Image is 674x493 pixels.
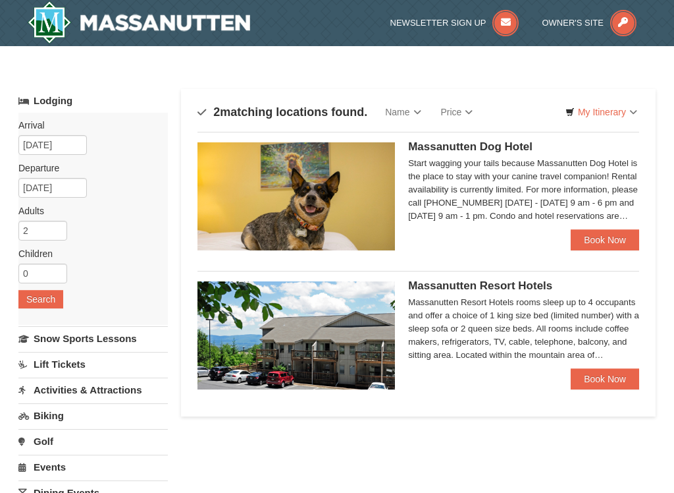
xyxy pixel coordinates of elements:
div: Start wagging your tails because Massanutten Dog Hotel is the place to stay with your canine trav... [408,157,639,223]
a: Massanutten Resort [28,1,250,43]
a: Owner's Site [542,18,636,28]
span: Massanutten Resort Hotels [408,279,552,292]
h4: matching locations found. [197,105,367,119]
img: 27428181-5-81c892a3.jpg [197,142,395,250]
a: Snow Sports Lessons [18,326,168,351]
img: 19219026-1-e3b4ac8e.jpg [197,281,395,390]
label: Adults [18,204,158,217]
a: Newsletter Sign Up [390,18,519,28]
a: Book Now [571,368,639,390]
a: Lodging [18,89,168,113]
label: Arrival [18,119,158,132]
a: Book Now [571,229,639,250]
a: Name [375,99,430,125]
label: Departure [18,161,158,175]
span: Owner's Site [542,18,604,28]
span: Massanutten Dog Hotel [408,140,532,153]
label: Children [18,247,158,260]
img: Massanutten Resort Logo [28,1,250,43]
button: Search [18,290,63,308]
a: Lift Tickets [18,352,168,376]
a: Golf [18,429,168,453]
a: Biking [18,403,168,428]
span: Newsletter Sign Up [390,18,486,28]
a: My Itinerary [557,102,646,122]
a: Events [18,455,168,479]
a: Price [431,99,483,125]
a: Activities & Attractions [18,378,168,402]
span: 2 [213,105,220,119]
div: Massanutten Resort Hotels rooms sleep up to 4 occupants and offer a choice of 1 king size bed (li... [408,296,639,362]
